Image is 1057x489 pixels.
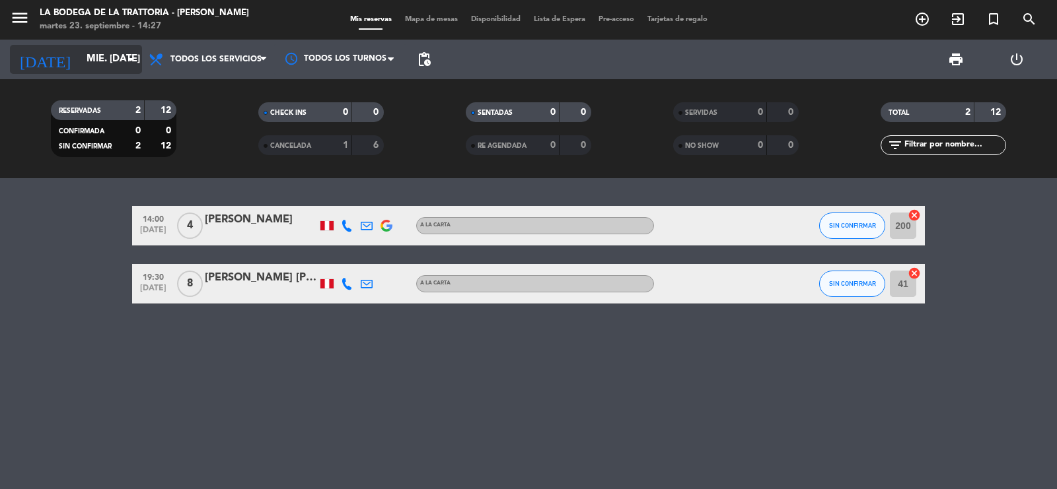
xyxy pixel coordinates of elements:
input: Filtrar por nombre... [903,138,1005,152]
strong: 0 [343,108,348,117]
i: filter_list [887,137,903,153]
i: exit_to_app [950,11,966,27]
strong: 0 [550,108,556,117]
span: CONFIRMADA [59,128,104,135]
i: cancel [908,209,921,222]
span: SENTADAS [478,110,513,116]
span: NO SHOW [685,143,719,149]
i: power_settings_new [1009,51,1025,67]
strong: 0 [550,141,556,150]
span: Disponibilidad [464,16,527,23]
strong: 0 [135,126,141,135]
span: Todos los servicios [170,55,262,64]
span: print [948,51,964,67]
span: Mis reservas [344,16,398,23]
button: SIN CONFIRMAR [819,212,885,239]
strong: 12 [990,108,1003,117]
div: LOG OUT [986,40,1047,79]
i: search [1021,11,1037,27]
button: SIN CONFIRMAR [819,271,885,297]
strong: 2 [965,108,970,117]
img: google-logo.png [381,220,392,232]
strong: 0 [758,108,763,117]
span: A la carta [420,222,451,228]
span: Mapa de mesas [398,16,464,23]
span: RE AGENDADA [478,143,527,149]
strong: 1 [343,141,348,150]
span: Lista de Espera [527,16,592,23]
strong: 12 [161,106,174,115]
strong: 2 [135,106,141,115]
span: CANCELADA [270,143,311,149]
strong: 0 [788,108,796,117]
div: La Bodega de la Trattoria - [PERSON_NAME] [40,7,249,20]
i: cancel [908,267,921,280]
span: SIN CONFIRMAR [59,143,112,150]
strong: 0 [581,108,589,117]
span: [DATE] [137,226,170,241]
strong: 0 [758,141,763,150]
span: 14:00 [137,211,170,226]
span: 4 [177,212,203,239]
strong: 0 [788,141,796,150]
span: TOTAL [889,110,909,116]
strong: 12 [161,141,174,150]
span: SERVIDAS [685,110,717,116]
span: Pre-acceso [592,16,641,23]
strong: 0 [581,141,589,150]
span: CHECK INS [270,110,307,116]
strong: 0 [166,126,174,135]
strong: 6 [373,141,381,150]
div: martes 23. septiembre - 14:27 [40,20,249,33]
i: arrow_drop_down [123,51,139,67]
span: SIN CONFIRMAR [829,280,876,287]
span: Tarjetas de regalo [641,16,714,23]
span: pending_actions [416,51,432,67]
i: menu [10,8,30,28]
i: turned_in_not [986,11,1002,27]
span: [DATE] [137,284,170,299]
strong: 2 [135,141,141,150]
div: [PERSON_NAME] [PERSON_NAME] [205,269,317,286]
i: add_circle_outline [914,11,930,27]
span: A la carta [420,280,451,286]
strong: 0 [373,108,381,117]
button: menu [10,8,30,32]
i: [DATE] [10,45,80,74]
span: 8 [177,271,203,297]
span: 19:30 [137,269,170,284]
div: [PERSON_NAME] [205,211,317,228]
span: RESERVADAS [59,108,101,114]
span: SIN CONFIRMAR [829,222,876,229]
